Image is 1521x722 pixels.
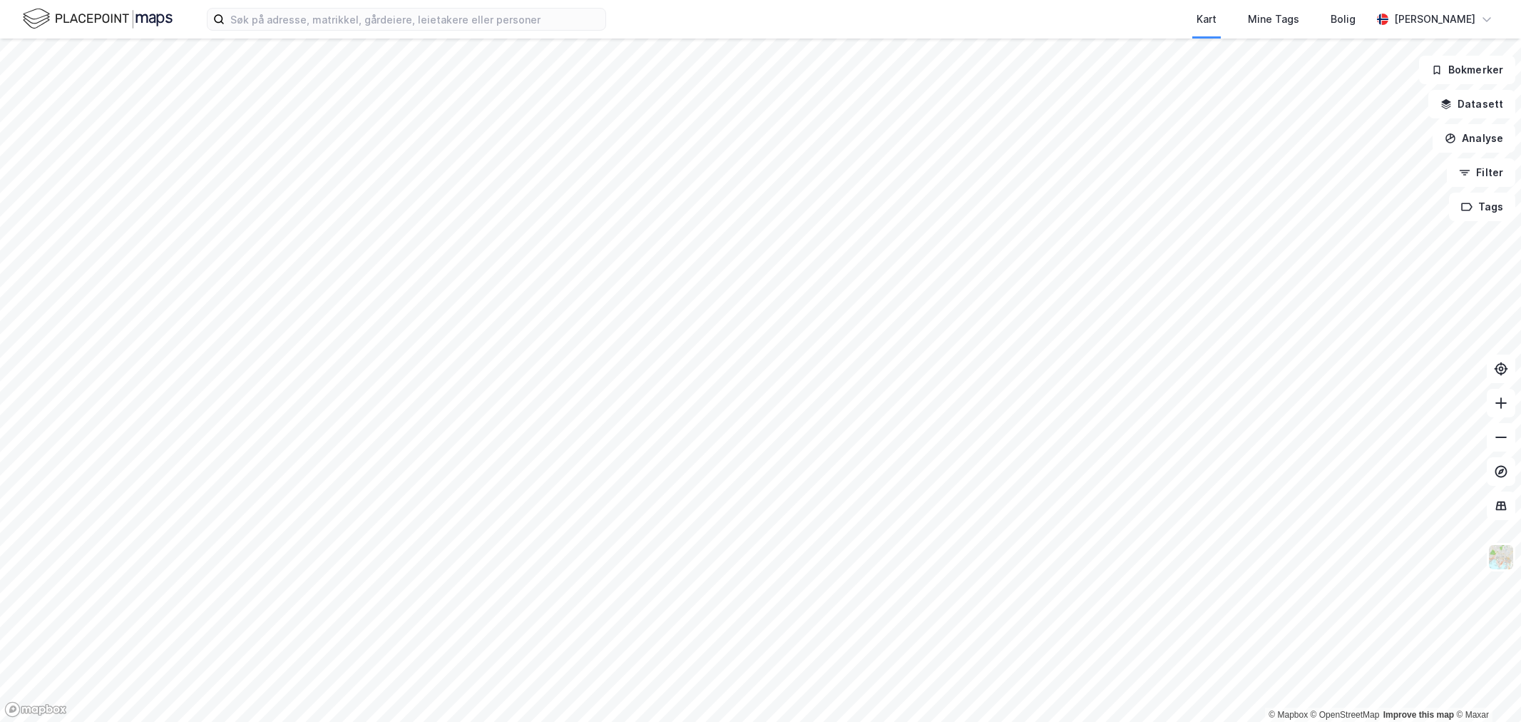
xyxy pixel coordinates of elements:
[1269,710,1308,720] a: Mapbox
[1394,11,1475,28] div: [PERSON_NAME]
[1383,710,1454,720] a: Improve this map
[1450,654,1521,722] div: Kontrollprogram for chat
[1311,710,1380,720] a: OpenStreetMap
[4,701,67,718] a: Mapbox homepage
[1447,158,1515,187] button: Filter
[1487,544,1515,571] img: Z
[1197,11,1217,28] div: Kart
[1433,124,1515,153] button: Analyse
[1248,11,1299,28] div: Mine Tags
[1449,193,1515,221] button: Tags
[1419,56,1515,84] button: Bokmerker
[23,6,173,31] img: logo.f888ab2527a4732fd821a326f86c7f29.svg
[1331,11,1356,28] div: Bolig
[225,9,605,30] input: Søk på adresse, matrikkel, gårdeiere, leietakere eller personer
[1450,654,1521,722] iframe: Chat Widget
[1428,90,1515,118] button: Datasett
